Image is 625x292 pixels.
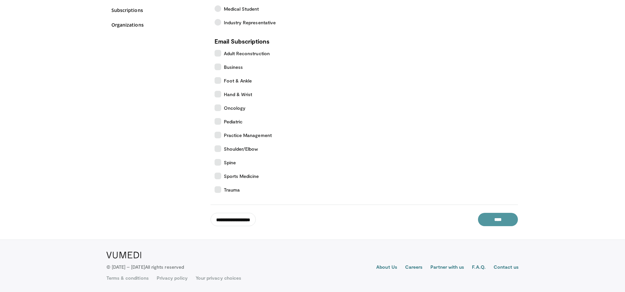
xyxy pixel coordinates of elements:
[224,145,258,152] span: Shoulder/Elbow
[405,264,423,272] a: Careers
[224,159,236,166] span: Spine
[106,252,141,258] img: VuMedi Logo
[224,19,276,26] span: Industry Representative
[224,77,252,84] span: Foot & Ankle
[494,264,519,272] a: Contact us
[376,264,397,272] a: About Us
[106,264,184,270] p: © [DATE] – [DATE]
[224,50,270,57] span: Adult Reconstruction
[196,275,241,281] a: Your privacy choices
[224,5,259,12] span: Medical Student
[106,275,149,281] a: Terms & conditions
[224,91,252,98] span: Hand & Wrist
[224,132,272,139] span: Practice Management
[157,275,188,281] a: Privacy policy
[224,64,243,71] span: Business
[472,264,485,272] a: F.A.Q.
[430,264,464,272] a: Partner with us
[224,173,259,180] span: Sports Medicine
[111,21,205,28] a: Organizations
[224,118,243,125] span: Pediatric
[145,264,184,270] span: All rights reserved
[224,186,240,193] span: Trauma
[224,104,246,111] span: Oncology
[111,7,205,14] a: Subscriptions
[215,38,269,45] strong: Email Subscriptions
